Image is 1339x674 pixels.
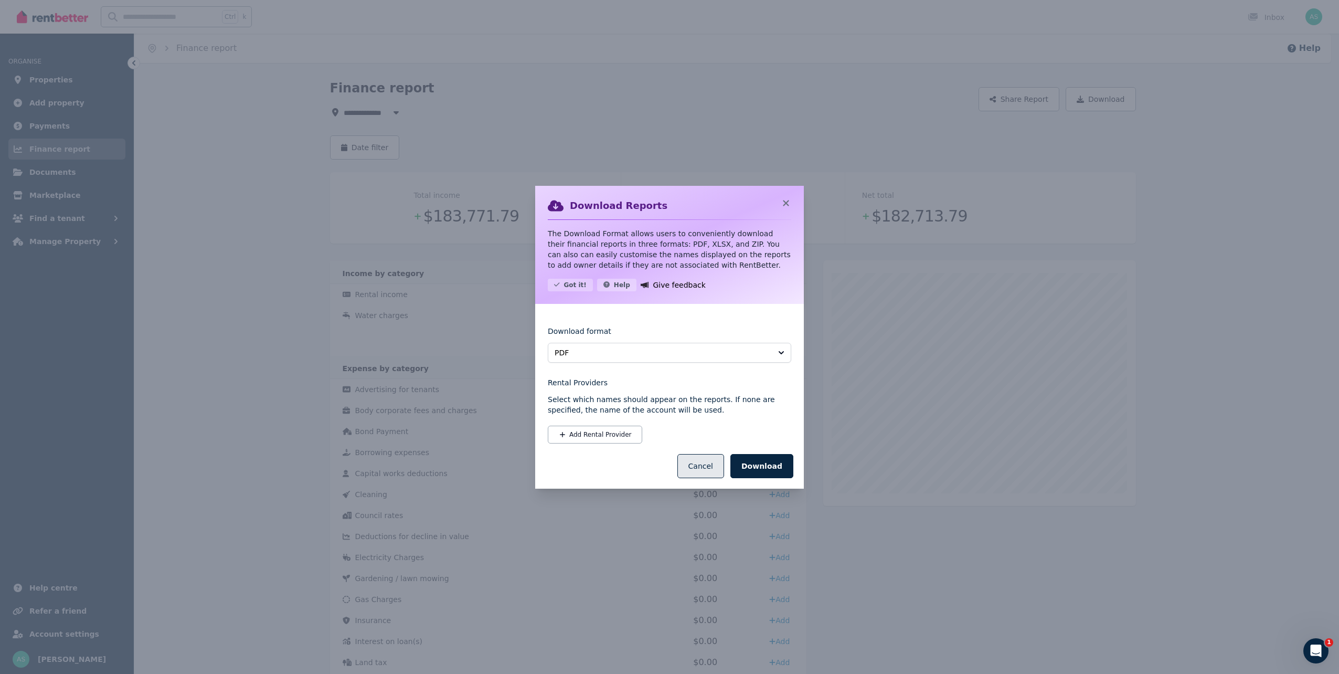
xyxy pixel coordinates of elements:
[548,279,593,291] button: Got it!
[548,394,791,415] p: Select which names should appear on the reports. If none are specified, the name of the account w...
[730,454,793,478] button: Download
[597,279,636,291] button: Help
[548,228,791,270] p: The Download Format allows users to conveniently download their financial reports in three format...
[641,279,706,291] a: Give feedback
[555,347,770,358] span: PDF
[548,326,611,343] label: Download format
[677,454,724,478] button: Cancel
[548,426,642,444] button: Add Rental Provider
[570,198,667,213] h2: Download Reports
[548,377,791,388] legend: Rental Providers
[1303,638,1329,664] iframe: Intercom live chat
[548,343,791,363] button: PDF
[1325,638,1333,647] span: 1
